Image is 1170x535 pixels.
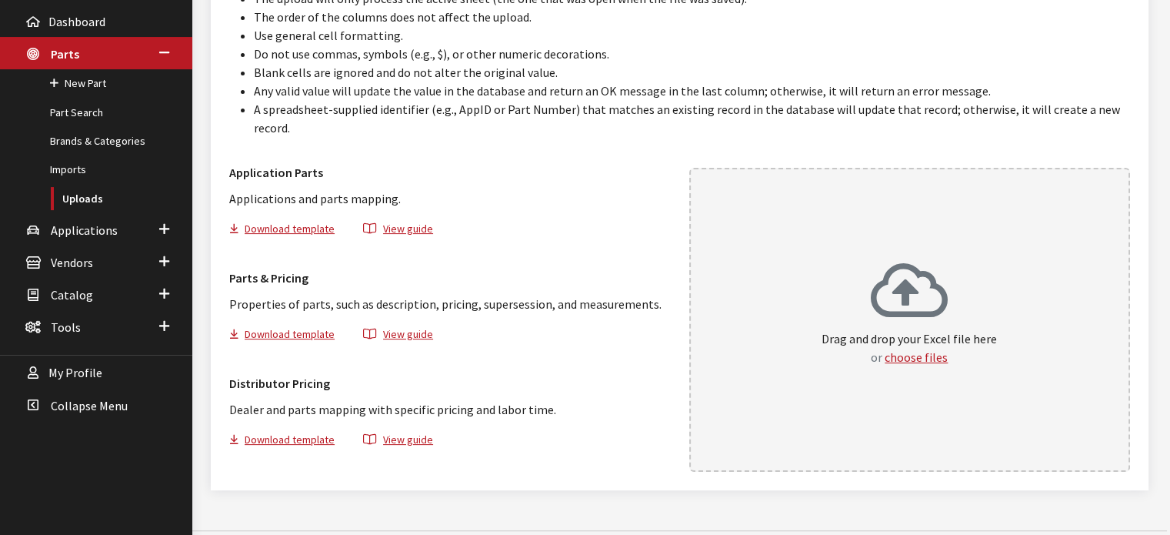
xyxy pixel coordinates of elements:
button: choose files [885,348,948,366]
li: A spreadsheet-supplied identifier (e.g., AppID or Part Number) that matches an existing record in... [254,100,1130,137]
span: Tools [51,319,81,335]
li: Use general cell formatting. [254,26,1130,45]
button: Download template [229,326,348,348]
button: View guide [350,431,446,453]
span: Applications [51,222,118,238]
span: or [871,349,882,365]
p: Dealer and parts mapping with specific pricing and labor time. [229,400,671,419]
h3: Parts & Pricing [229,269,671,287]
button: Download template [229,431,348,453]
button: View guide [350,326,446,348]
p: Properties of parts, such as description, pricing, supersession, and measurements. [229,295,671,313]
h3: Distributor Pricing [229,374,671,393]
span: Catalog [51,287,93,303]
span: Parts [51,46,79,62]
button: View guide [350,220,446,242]
span: Vendors [51,255,93,270]
p: Drag and drop your Excel file here [822,329,997,366]
span: Dashboard [48,14,105,29]
span: My Profile [48,366,102,381]
span: Collapse Menu [51,398,128,413]
li: Do not use commas, symbols (e.g., $), or other numeric decorations. [254,45,1130,63]
p: Applications and parts mapping. [229,189,671,208]
button: Download template [229,220,348,242]
li: Any valid value will update the value in the database and return an OK message in the last column... [254,82,1130,100]
li: Blank cells are ignored and do not alter the original value. [254,63,1130,82]
h3: Application Parts [229,163,671,182]
li: The order of the columns does not affect the upload. [254,8,1130,26]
